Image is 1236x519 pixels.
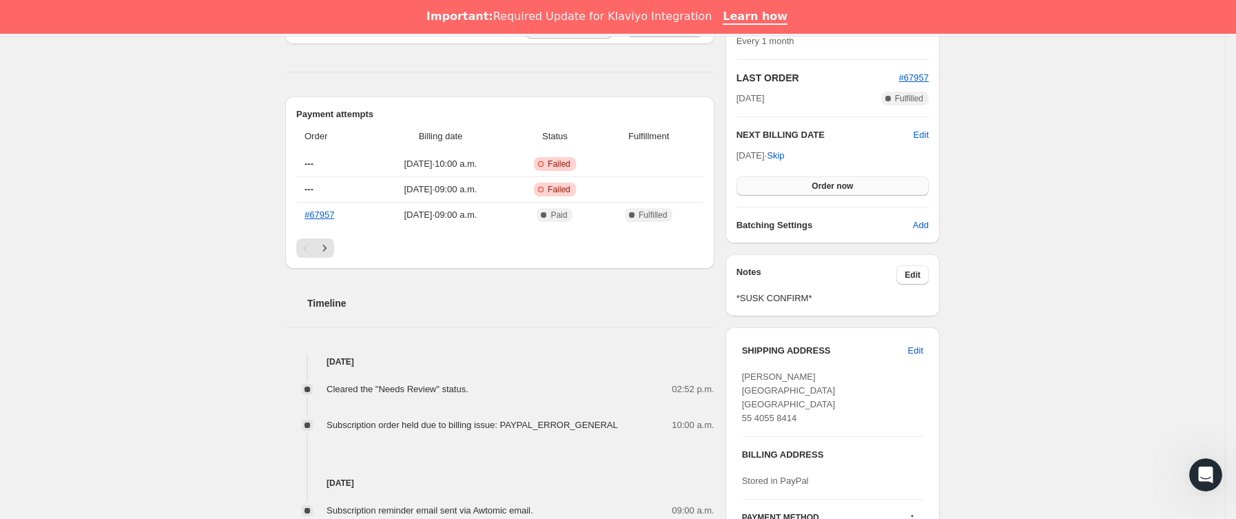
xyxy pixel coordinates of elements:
[899,71,929,85] button: #67957
[742,372,835,423] span: [PERSON_NAME] [GEOGRAPHIC_DATA] [GEOGRAPHIC_DATA] 55 4055 8414
[515,130,594,143] span: Status
[296,121,370,152] th: Order
[305,159,313,169] span: ---
[327,420,618,430] span: Subscription order held due to billing issue: PAYPAL_ERROR_GENERAL
[548,184,570,195] span: Failed
[737,36,794,46] span: Every 1 month
[742,344,908,358] h3: SHIPPING ADDRESS
[913,218,929,232] span: Add
[305,184,313,194] span: ---
[374,183,507,196] span: [DATE] · 09:00 a.m.
[767,149,784,163] span: Skip
[672,383,714,396] span: 02:52 p.m.
[737,292,929,305] span: *SUSK CONFIRM*
[742,448,923,462] h3: BILLING ADDRESS
[742,476,809,486] span: Stored in PayPal
[905,214,937,236] button: Add
[285,476,714,490] h4: [DATE]
[672,418,714,432] span: 10:00 a.m.
[548,159,570,170] span: Failed
[639,210,667,221] span: Fulfilled
[737,128,914,142] h2: NEXT BILLING DATE
[672,504,714,518] span: 09:00 a.m.
[723,10,787,25] a: Learn how
[812,181,853,192] span: Order now
[374,130,507,143] span: Billing date
[737,218,913,232] h6: Batching Settings
[737,176,929,196] button: Order now
[296,238,703,258] nav: Paginación
[374,157,507,171] span: [DATE] · 10:00 a.m.
[737,71,899,85] h2: LAST ORDER
[603,130,695,143] span: Fulfillment
[327,505,533,516] span: Subscription reminder email sent via Awtomic email.
[305,210,334,220] a: #67957
[550,210,567,221] span: Paid
[899,72,929,83] a: #67957
[908,344,923,358] span: Edit
[315,238,334,258] button: Siguiente
[759,145,792,167] button: Skip
[737,265,897,285] h3: Notes
[327,384,468,394] span: Cleared the "Needs Review" status.
[1189,458,1222,491] iframe: Intercom live chat
[905,269,920,281] span: Edit
[900,340,931,362] button: Edit
[914,128,929,142] button: Edit
[895,93,923,104] span: Fulfilled
[426,10,712,23] div: Required Update for Klaviyo Integration
[307,296,714,310] h2: Timeline
[737,92,765,105] span: [DATE]
[296,108,703,121] h2: Payment attempts
[896,265,929,285] button: Edit
[374,208,507,222] span: [DATE] · 09:00 a.m.
[285,355,714,369] h4: [DATE]
[426,10,493,23] b: Important:
[737,150,785,161] span: [DATE] ·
